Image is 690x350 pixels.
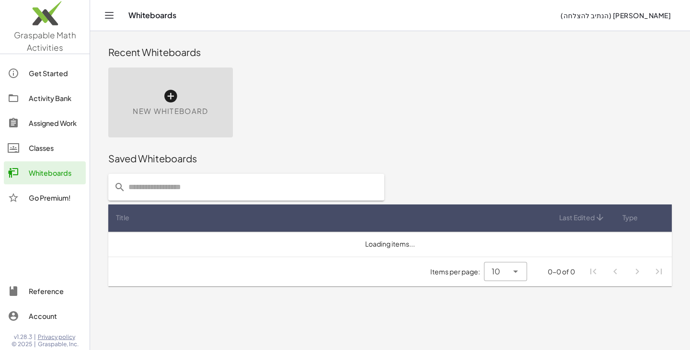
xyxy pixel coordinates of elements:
span: | [34,333,36,341]
span: | [34,340,36,348]
a: Assigned Work [4,112,86,135]
div: Reference [29,285,82,297]
span: Type [622,213,638,223]
span: ‫[PERSON_NAME] (הנתיב להצלחה)‬‎ [561,11,671,20]
a: Activity Bank [4,87,86,110]
span: Graspable Math Activities [14,30,76,53]
div: Activity Bank [29,92,82,104]
div: Go Premium! [29,192,82,203]
a: Classes [4,136,86,159]
a: Privacy policy [38,333,79,341]
div: Get Started [29,68,82,79]
a: Account [4,305,86,327]
button: ‫[PERSON_NAME] (הנתיב להצלחה)‬‎ [553,7,678,24]
span: © 2025 [11,340,32,348]
a: Reference [4,280,86,303]
i: prepended action [114,181,126,193]
button: Toggle navigation [102,8,117,23]
div: Classes [29,142,82,154]
span: Items per page: [430,267,484,277]
span: Last Edited [559,213,595,223]
div: Recent Whiteboards [108,45,672,59]
div: Account [29,310,82,322]
a: Whiteboards [4,161,86,184]
span: 10 [492,266,500,277]
span: Graspable, Inc. [38,340,79,348]
div: Saved Whiteboards [108,152,672,165]
div: 0-0 of 0 [548,267,575,277]
a: Get Started [4,62,86,85]
span: v1.28.3 [14,333,32,341]
nav: Pagination Navigation [583,261,670,283]
td: Loading items... [108,232,672,257]
span: New Whiteboard [133,106,208,117]
span: Title [116,213,129,223]
div: Assigned Work [29,117,82,129]
div: Whiteboards [29,167,82,179]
